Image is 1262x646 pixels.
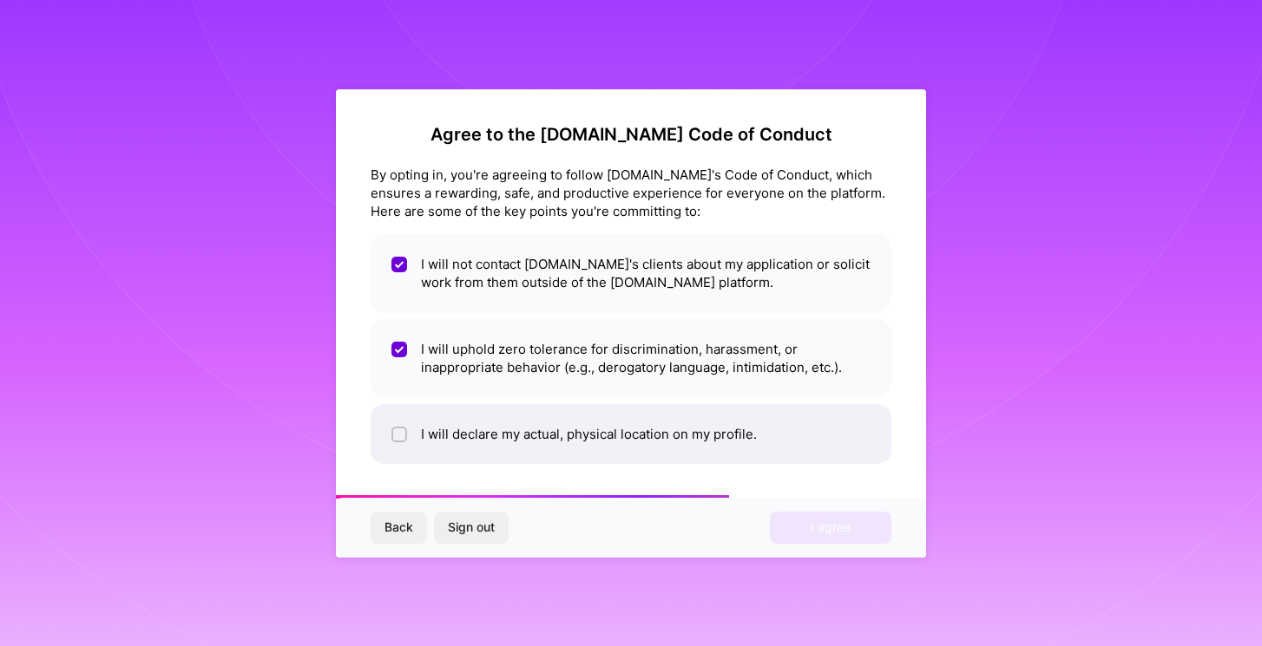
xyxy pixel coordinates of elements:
li: I will not contact [DOMAIN_NAME]'s clients about my application or solicit work from them outside... [371,234,891,312]
li: I will declare my actual, physical location on my profile. [371,404,891,464]
button: Back [371,512,427,543]
div: By opting in, you're agreeing to follow [DOMAIN_NAME]'s Code of Conduct, which ensures a rewardin... [371,166,891,220]
li: I will uphold zero tolerance for discrimination, harassment, or inappropriate behavior (e.g., der... [371,319,891,397]
h2: Agree to the [DOMAIN_NAME] Code of Conduct [371,124,891,145]
span: Sign out [448,519,495,536]
span: Back [385,519,413,536]
button: Sign out [434,512,509,543]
